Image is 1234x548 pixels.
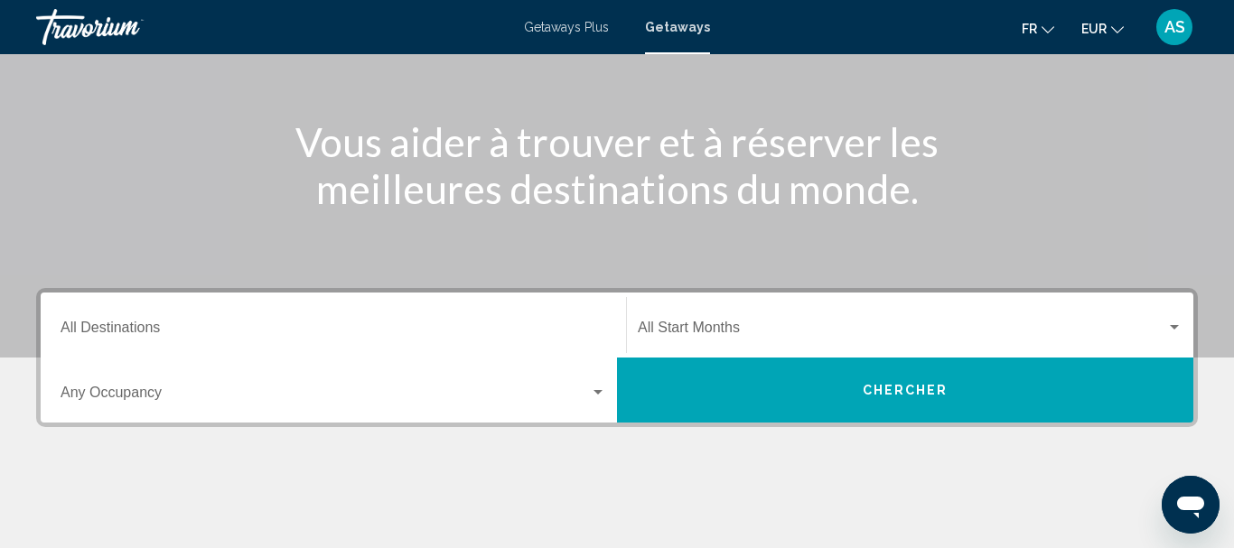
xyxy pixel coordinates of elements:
button: Change language [1022,15,1054,42]
a: Getaways [645,20,710,34]
span: AS [1164,18,1185,36]
a: Getaways Plus [524,20,609,34]
button: User Menu [1151,8,1198,46]
span: EUR [1081,22,1107,36]
button: Chercher [617,358,1193,423]
a: Travorium [36,9,506,45]
iframe: Bouton de lancement de la fenêtre de messagerie [1162,476,1220,534]
div: Search widget [41,293,1193,423]
button: Change currency [1081,15,1124,42]
span: Chercher [863,384,949,398]
h1: Vous aider à trouver et à réserver les meilleures destinations du monde. [278,118,956,212]
span: fr [1022,22,1037,36]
